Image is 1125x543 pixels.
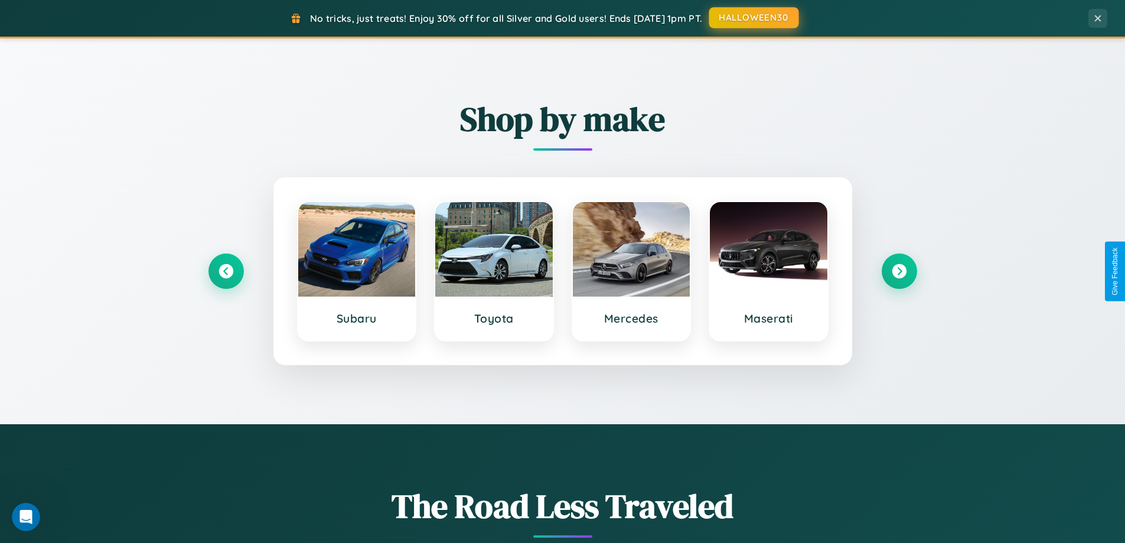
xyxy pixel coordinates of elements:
span: No tricks, just treats! Enjoy 30% off for all Silver and Gold users! Ends [DATE] 1pm PT. [310,12,702,24]
h3: Mercedes [585,311,679,326]
h2: Shop by make [208,96,917,142]
h3: Maserati [722,311,816,326]
div: Give Feedback [1111,248,1119,295]
button: HALLOWEEN30 [709,7,799,28]
h3: Subaru [310,311,404,326]
iframe: Intercom live chat [12,503,40,531]
h1: The Road Less Traveled [208,483,917,529]
h3: Toyota [447,311,541,326]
